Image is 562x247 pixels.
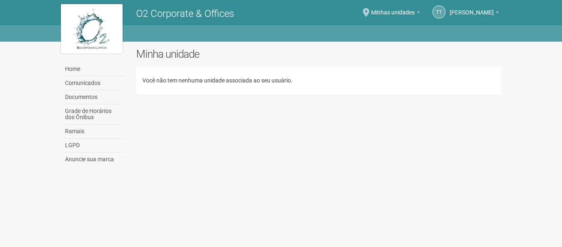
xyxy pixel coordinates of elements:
a: Comunicados [63,76,124,90]
a: Minhas unidades [371,10,420,17]
a: [PERSON_NAME] [450,10,499,17]
a: Ramais [63,125,124,139]
a: Grade de Horários dos Ônibus [63,104,124,125]
p: Você não tem nenhuma unidade associada ao seu usuário. [142,77,495,84]
a: Documentos [63,90,124,104]
a: TT [432,5,446,19]
a: Anuncie sua marca [63,153,124,166]
a: LGPD [63,139,124,153]
span: O2 Corporate & Offices [136,8,234,19]
img: logo.jpg [61,4,123,54]
h2: Minha unidade [136,48,501,60]
a: Home [63,62,124,76]
span: Thiago Tomaz Botelho [450,1,494,16]
span: Minhas unidades [371,1,415,16]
